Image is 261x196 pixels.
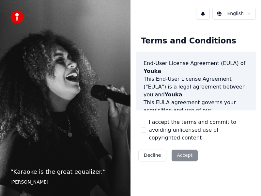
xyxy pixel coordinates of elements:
span: Youka [144,68,161,74]
footer: [PERSON_NAME] [10,179,120,186]
img: youka [10,10,23,24]
p: This EULA agreement governs your acquisition and use of our software ("Software") directly from o... [144,99,248,146]
div: Terms and Conditions [136,31,241,52]
h3: End-User License Agreement (EULA) of [144,59,248,75]
p: This End-User License Agreement ("EULA") is a legal agreement between you and [144,75,248,99]
p: “ Karaoke is the great equalizer. ” [10,167,120,176]
button: Decline [138,150,166,161]
label: I accept the terms and commit to avoiding unlicensed use of copyrighted content [149,118,251,142]
span: Youka [165,91,182,98]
